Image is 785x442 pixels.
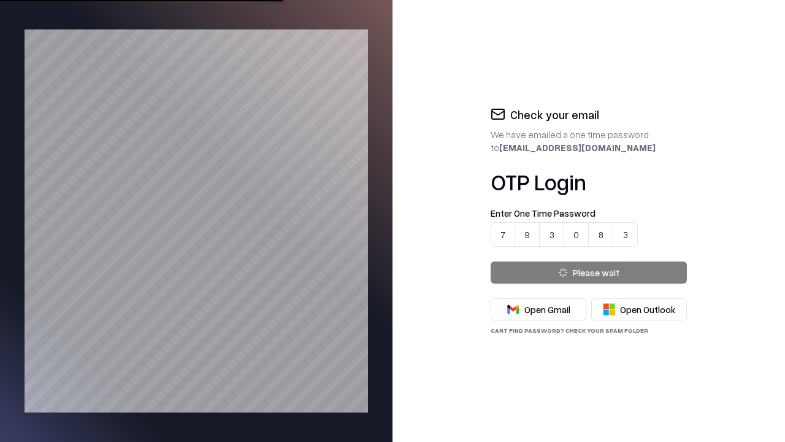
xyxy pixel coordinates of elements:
[510,107,599,124] h2: Check your email
[499,142,656,153] b: [EMAIL_ADDRESS][DOMAIN_NAME]
[591,298,687,320] button: Open Outlook
[491,325,687,335] div: Cant find password? check your spam folder
[491,298,586,320] button: Open Gmail
[491,128,687,154] div: We have emailed a one time password to
[491,169,687,194] h1: OTP Login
